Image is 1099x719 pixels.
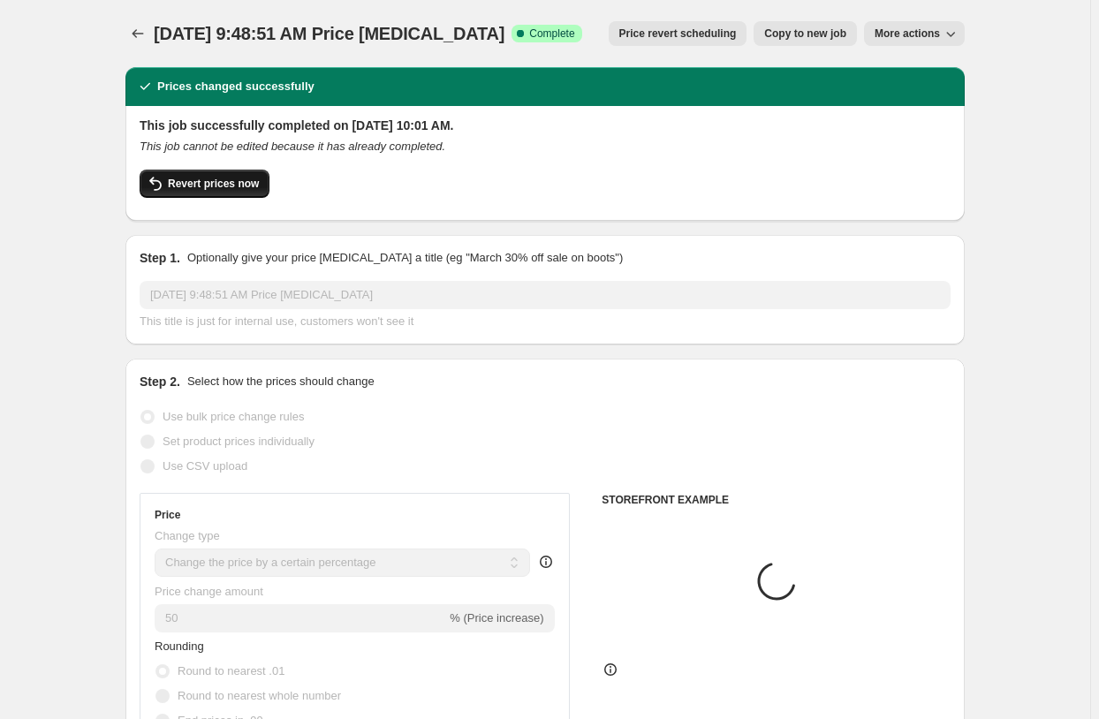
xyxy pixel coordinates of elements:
span: Rounding [155,640,204,653]
h2: Prices changed successfully [157,78,315,95]
button: Copy to new job [754,21,857,46]
button: Revert prices now [140,170,269,198]
button: More actions [864,21,965,46]
span: Round to nearest .01 [178,664,284,677]
span: Price revert scheduling [619,26,737,41]
button: Price change jobs [125,21,150,46]
button: Price revert scheduling [609,21,747,46]
p: Select how the prices should change [187,373,375,390]
span: Change type [155,529,220,542]
h2: This job successfully completed on [DATE] 10:01 AM. [140,117,951,134]
span: Use CSV upload [163,459,247,473]
span: Revert prices now [168,177,259,191]
input: 30% off holiday sale [140,281,951,309]
div: help [537,553,555,571]
span: Round to nearest whole number [178,689,341,702]
span: Complete [529,26,574,41]
span: [DATE] 9:48:51 AM Price [MEDICAL_DATA] [154,24,504,43]
span: More actions [875,26,940,41]
input: -15 [155,604,446,632]
i: This job cannot be edited because it has already completed. [140,140,445,153]
span: % (Price increase) [450,611,543,624]
span: Copy to new job [764,26,846,41]
p: Optionally give your price [MEDICAL_DATA] a title (eg "March 30% off sale on boots") [187,249,623,267]
h2: Step 2. [140,373,180,390]
h2: Step 1. [140,249,180,267]
h3: Price [155,508,180,522]
h6: STOREFRONT EXAMPLE [602,493,951,507]
span: This title is just for internal use, customers won't see it [140,314,413,328]
span: Use bulk price change rules [163,410,304,423]
span: Set product prices individually [163,435,315,448]
span: Price change amount [155,585,263,598]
